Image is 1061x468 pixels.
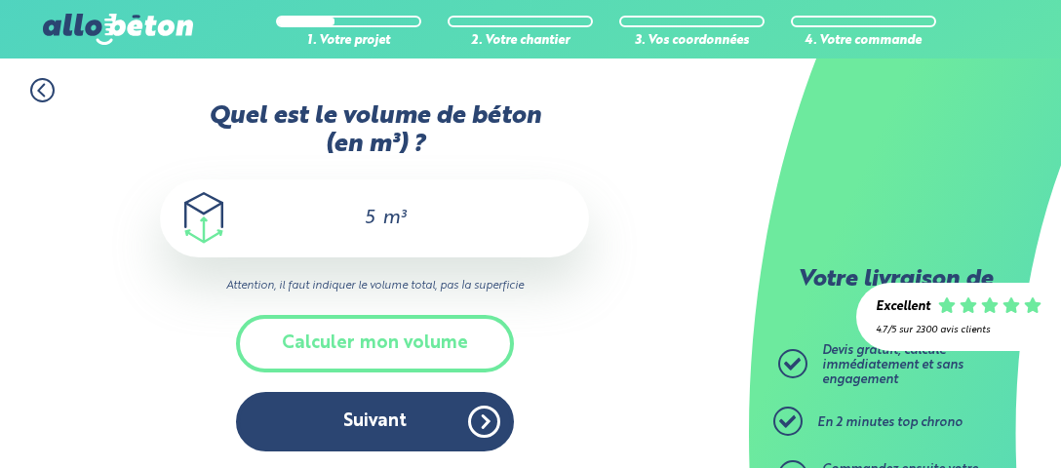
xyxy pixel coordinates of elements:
[876,325,1041,335] div: 4.7/5 sur 2300 avis clients
[783,267,1007,321] p: Votre livraison de béton
[876,300,930,315] div: Excellent
[817,416,963,429] span: En 2 minutes top chrono
[382,209,406,228] span: m³
[160,277,589,295] i: Attention, il faut indiquer le volume total, pas la superficie
[791,34,936,49] div: 4. Votre commande
[887,392,1040,447] iframe: Help widget launcher
[236,315,514,372] button: Calculer mon volume
[160,102,589,160] label: Quel est le volume de béton (en m³) ?
[448,34,593,49] div: 2. Votre chantier
[43,14,193,45] img: allobéton
[344,207,377,230] input: 0
[822,344,963,385] span: Devis gratuit, calculé immédiatement et sans engagement
[236,392,514,451] button: Suivant
[619,34,765,49] div: 3. Vos coordonnées
[276,34,421,49] div: 1. Votre projet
